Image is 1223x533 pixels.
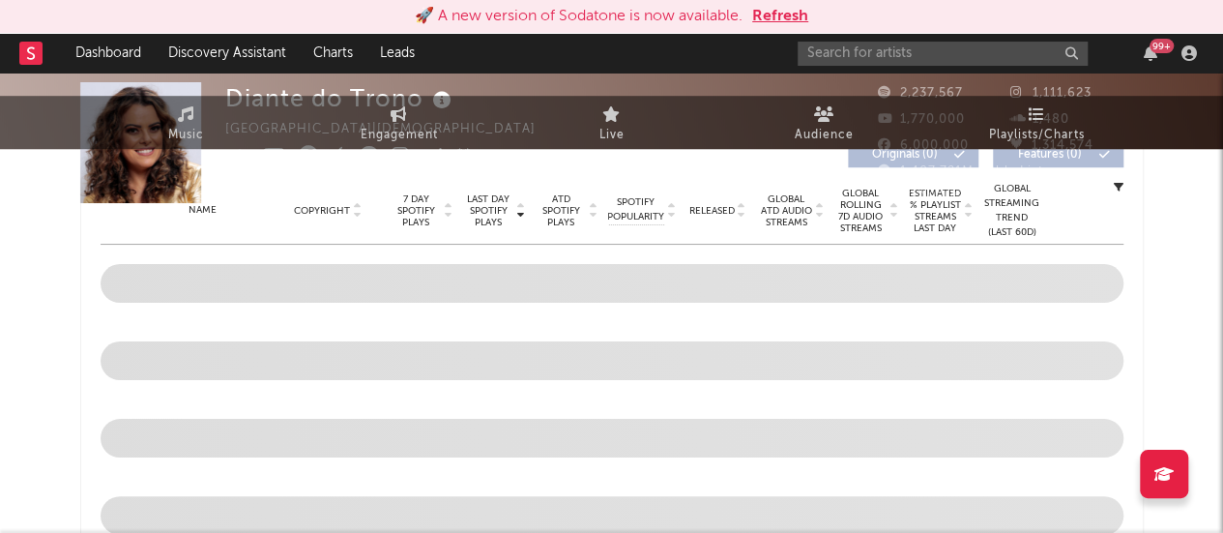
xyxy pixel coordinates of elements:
[391,193,442,228] span: 7 Day Spotify Plays
[62,34,155,73] a: Dashboard
[415,5,743,28] div: 🚀 A new version of Sodatone is now available.
[463,193,514,228] span: Last Day Spotify Plays
[536,193,587,228] span: ATD Spotify Plays
[366,34,428,73] a: Leads
[483,146,518,170] button: Edit
[795,124,854,147] span: Audience
[718,96,931,149] a: Audience
[848,142,978,167] button: Originals(0)
[989,124,1085,147] span: Playlists/Charts
[155,34,300,73] a: Discovery Assistant
[931,96,1144,149] a: Playlists/Charts
[798,42,1088,66] input: Search for artists
[300,34,366,73] a: Charts
[80,96,293,149] a: Music
[1144,45,1157,61] button: 99+
[878,87,963,100] span: 2,237,567
[860,149,949,161] span: Originals ( 0 )
[361,124,438,147] span: Engagement
[983,182,1041,240] div: Global Streaming Trend (Last 60D)
[168,124,204,147] span: Music
[689,205,735,217] span: Released
[1150,39,1174,53] div: 99 +
[225,82,456,114] div: Diante do Trono
[139,203,266,218] div: Name
[752,5,808,28] button: Refresh
[1010,87,1092,100] span: 1,111,623
[834,188,888,234] span: Global Rolling 7D Audio Streams
[599,124,625,147] span: Live
[607,195,664,224] span: Spotify Popularity
[760,193,813,228] span: Global ATD Audio Streams
[909,188,962,234] span: Estimated % Playlist Streams Last Day
[293,96,506,149] a: Engagement
[294,205,350,217] span: Copyright
[506,96,718,149] a: Live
